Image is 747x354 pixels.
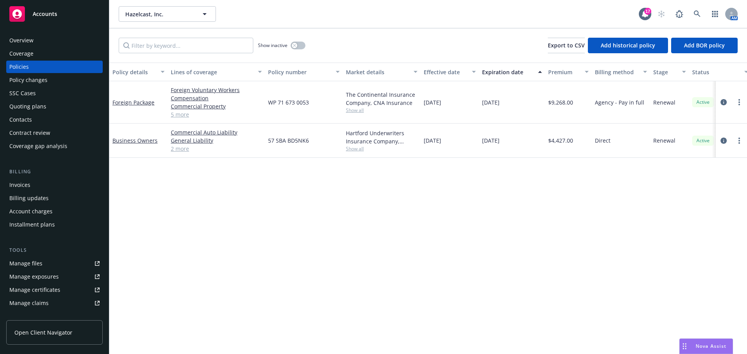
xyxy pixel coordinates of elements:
[482,68,533,76] div: Expiration date
[9,140,67,152] div: Coverage gap analysis
[171,145,262,153] a: 2 more
[6,179,103,191] a: Invoices
[482,98,500,106] span: [DATE]
[9,257,42,270] div: Manage files
[112,99,154,106] a: Foreign Package
[9,127,50,139] div: Contract review
[9,284,60,296] div: Manage certificates
[548,98,573,106] span: $9,268.00
[119,6,216,22] button: Hazelcast, Inc.
[6,257,103,270] a: Manage files
[654,6,669,22] a: Start snowing
[171,110,262,119] a: 5 more
[125,10,193,18] span: Hazelcast, Inc.
[548,42,585,49] span: Export to CSV
[548,136,573,145] span: $4,427.00
[171,128,262,136] a: Commercial Auto Liability
[735,98,744,107] a: more
[653,68,677,76] div: Stage
[9,218,55,231] div: Installment plans
[735,136,744,145] a: more
[695,137,711,144] span: Active
[424,68,467,76] div: Effective date
[171,68,253,76] div: Lines of coverage
[595,68,638,76] div: Billing method
[695,99,711,106] span: Active
[346,91,417,107] div: The Continental Insurance Company, CNA Insurance
[9,100,46,113] div: Quoting plans
[268,136,309,145] span: 57 SBA BD5NK6
[696,343,726,349] span: Nova Assist
[424,136,441,145] span: [DATE]
[9,47,33,60] div: Coverage
[6,246,103,254] div: Tools
[14,328,72,337] span: Open Client Navigator
[6,270,103,283] a: Manage exposures
[9,34,33,47] div: Overview
[9,192,49,204] div: Billing updates
[6,113,103,126] a: Contacts
[672,6,687,22] a: Report a Bug
[9,310,46,323] div: Manage BORs
[171,102,262,110] a: Commercial Property
[6,127,103,139] a: Contract review
[6,205,103,218] a: Account charges
[6,74,103,86] a: Policy changes
[346,68,409,76] div: Market details
[6,192,103,204] a: Billing updates
[719,98,728,107] a: circleInformation
[421,63,479,81] button: Effective date
[424,98,441,106] span: [DATE]
[671,38,738,53] button: Add BOR policy
[689,6,705,22] a: Search
[680,339,689,354] div: Drag to move
[9,87,36,99] div: SSC Cases
[644,7,651,14] div: 17
[268,98,309,106] span: WP 71 673 0053
[346,107,417,113] span: Show all
[6,284,103,296] a: Manage certificates
[9,74,47,86] div: Policy changes
[9,61,29,73] div: Policies
[112,68,156,76] div: Policy details
[9,297,49,309] div: Manage claims
[9,113,32,126] div: Contacts
[482,136,500,145] span: [DATE]
[168,63,265,81] button: Lines of coverage
[653,98,675,106] span: Renewal
[6,297,103,309] a: Manage claims
[719,136,728,145] a: circleInformation
[6,61,103,73] a: Policies
[346,129,417,145] div: Hartford Underwriters Insurance Company, Hartford Insurance Group
[9,270,59,283] div: Manage exposures
[595,136,610,145] span: Direct
[268,68,331,76] div: Policy number
[592,63,650,81] button: Billing method
[479,63,545,81] button: Expiration date
[346,145,417,152] span: Show all
[171,86,262,102] a: Foreign Voluntary Workers Compensation
[548,68,580,76] div: Premium
[650,63,689,81] button: Stage
[588,38,668,53] button: Add historical policy
[684,42,725,49] span: Add BOR policy
[653,136,675,145] span: Renewal
[6,310,103,323] a: Manage BORs
[119,38,253,53] input: Filter by keyword...
[595,98,644,106] span: Agency - Pay in full
[6,3,103,25] a: Accounts
[109,63,168,81] button: Policy details
[343,63,421,81] button: Market details
[33,11,57,17] span: Accounts
[6,100,103,113] a: Quoting plans
[601,42,655,49] span: Add historical policy
[171,136,262,145] a: General Liability
[692,68,740,76] div: Status
[679,338,733,354] button: Nova Assist
[9,179,30,191] div: Invoices
[6,47,103,60] a: Coverage
[265,63,343,81] button: Policy number
[6,87,103,99] a: SSC Cases
[6,140,103,152] a: Coverage gap analysis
